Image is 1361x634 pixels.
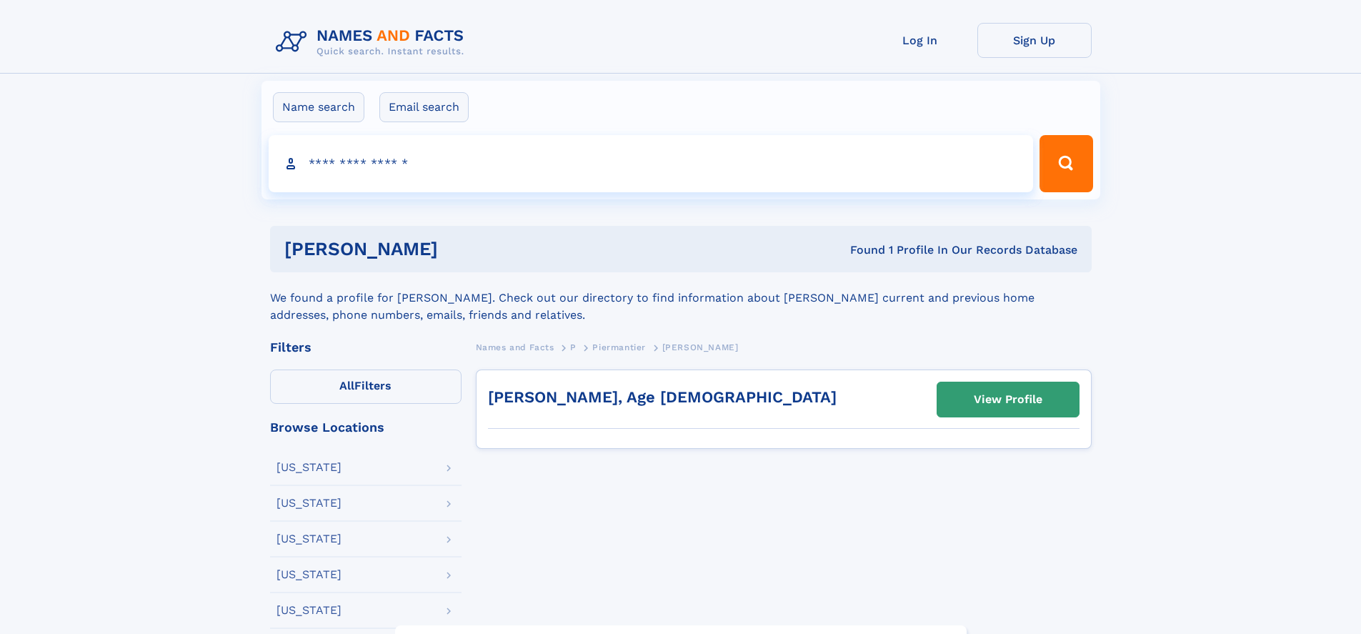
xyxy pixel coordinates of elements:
label: Email search [379,92,469,122]
label: Name search [273,92,364,122]
div: [US_STATE] [276,533,342,545]
div: [US_STATE] [276,497,342,509]
a: Sign Up [977,23,1092,58]
a: Log In [863,23,977,58]
div: We found a profile for [PERSON_NAME]. Check out our directory to find information about [PERSON_N... [270,272,1092,324]
a: Piermantier [592,338,646,356]
a: View Profile [937,382,1079,417]
div: [US_STATE] [276,462,342,473]
span: [PERSON_NAME] [662,342,739,352]
a: P [570,338,577,356]
span: P [570,342,577,352]
input: search input [269,135,1034,192]
div: [US_STATE] [276,605,342,616]
div: Filters [270,341,462,354]
img: Logo Names and Facts [270,23,476,61]
div: Browse Locations [270,421,462,434]
div: View Profile [974,383,1042,416]
a: [PERSON_NAME], Age [DEMOGRAPHIC_DATA] [488,388,837,406]
span: Piermantier [592,342,646,352]
label: Filters [270,370,462,404]
h1: [PERSON_NAME] [284,240,644,258]
a: Names and Facts [476,338,554,356]
div: Found 1 Profile In Our Records Database [644,242,1077,258]
span: All [339,379,354,392]
div: [US_STATE] [276,569,342,580]
button: Search Button [1040,135,1092,192]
